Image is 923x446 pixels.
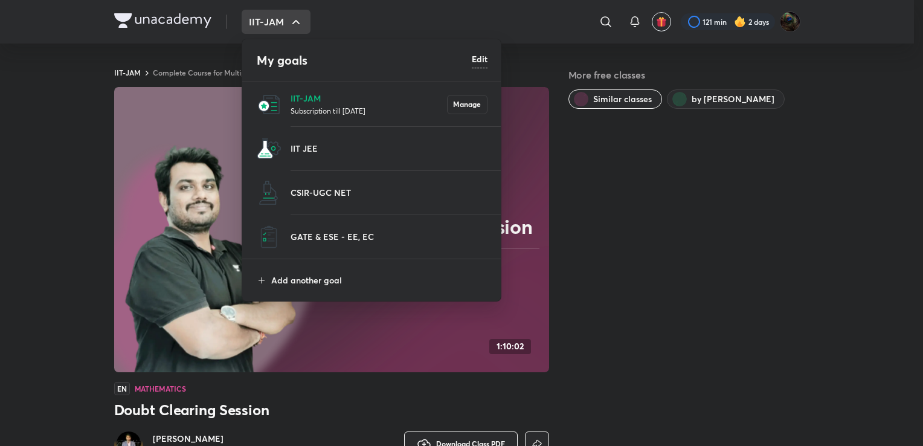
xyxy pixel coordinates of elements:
p: CSIR-UGC NET [291,186,487,199]
h6: Edit [472,53,487,65]
p: Add another goal [271,274,487,286]
img: CSIR-UGC NET [257,181,281,205]
button: Manage [447,95,487,114]
img: IIT JEE [257,137,281,161]
img: IIT-JAM [257,92,281,117]
h4: My goals [257,51,472,69]
img: GATE & ESE - EE, EC [257,225,281,249]
p: IIT JEE [291,142,487,155]
p: Subscription till [DATE] [291,105,447,117]
p: GATE & ESE - EE, EC [291,230,487,243]
p: IIT-JAM [291,92,447,105]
